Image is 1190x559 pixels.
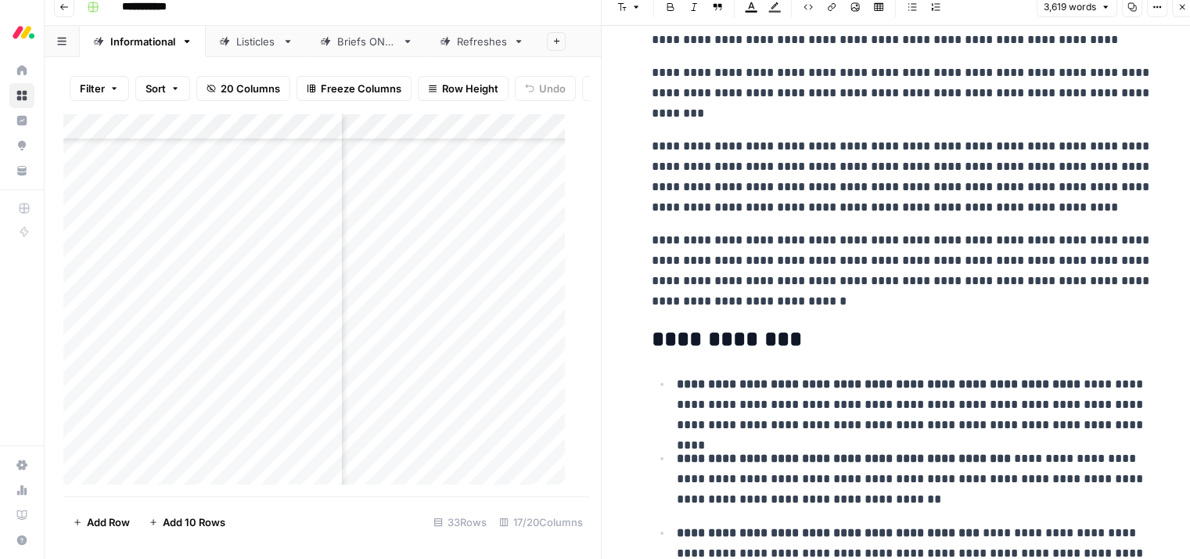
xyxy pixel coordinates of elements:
a: Opportunities [9,133,34,158]
span: Filter [80,81,105,96]
a: Briefs ONLY [307,26,426,57]
span: Freeze Columns [321,81,401,96]
span: Undo [539,81,566,96]
a: Your Data [9,158,34,183]
button: Freeze Columns [297,76,412,101]
a: Home [9,58,34,83]
div: Briefs ONLY [337,34,396,49]
a: Insights [9,108,34,133]
div: Listicles [236,34,276,49]
img: Monday.com Logo [9,18,38,46]
a: Browse [9,83,34,108]
div: 33 Rows [427,510,493,535]
button: Sort [135,76,190,101]
span: Add 10 Rows [163,514,225,530]
button: Filter [70,76,129,101]
a: Refreshes [426,26,537,57]
button: Help + Support [9,528,34,553]
button: Add 10 Rows [139,510,235,535]
button: Undo [515,76,576,101]
button: Workspace: Monday.com [9,13,34,52]
div: Informational [110,34,175,49]
button: Add Row [63,510,139,535]
a: Learning Hub [9,503,34,528]
a: Informational [80,26,206,57]
span: 20 Columns [221,81,280,96]
a: Usage [9,478,34,503]
button: 20 Columns [196,76,290,101]
span: Sort [146,81,166,96]
a: Listicles [206,26,307,57]
button: Row Height [418,76,509,101]
div: Refreshes [457,34,507,49]
a: Settings [9,453,34,478]
span: Add Row [87,514,130,530]
span: Row Height [442,81,498,96]
div: 17/20 Columns [493,510,589,535]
